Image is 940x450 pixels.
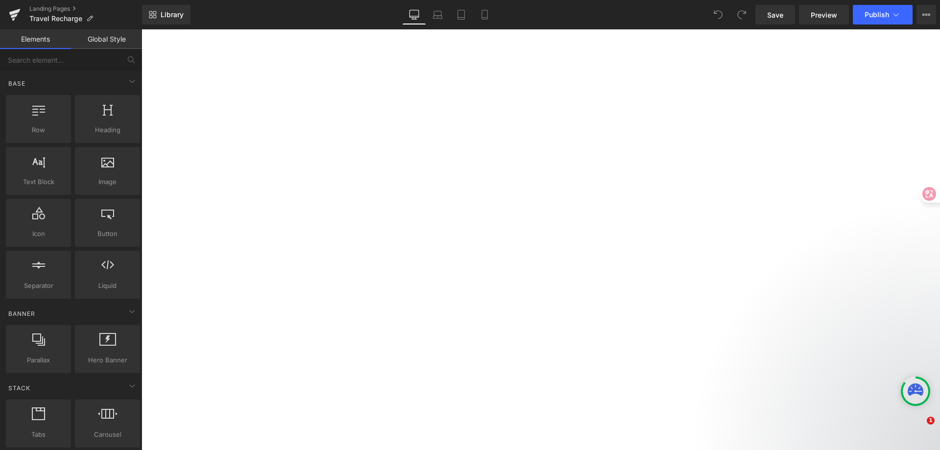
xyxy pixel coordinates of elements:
span: Banner [7,309,36,318]
button: Redo [732,5,752,24]
a: Mobile [473,5,496,24]
span: Text Block [9,177,68,187]
span: Icon [9,229,68,239]
span: Button [78,229,137,239]
span: Liquid [78,281,137,291]
iframe: Intercom live chat [907,417,930,440]
span: Hero Banner [78,355,137,365]
span: Library [161,10,184,19]
span: Base [7,79,26,88]
span: Separator [9,281,68,291]
a: Laptop [426,5,449,24]
span: Save [767,10,783,20]
button: More [916,5,936,24]
span: Stack [7,383,31,393]
a: Desktop [402,5,426,24]
span: Parallax [9,355,68,365]
span: Publish [865,11,889,19]
span: Row [9,125,68,135]
span: 1 [927,417,935,425]
a: Global Style [71,29,142,49]
span: Carousel [78,429,137,440]
span: Heading [78,125,137,135]
span: Preview [811,10,837,20]
span: Tabs [9,429,68,440]
a: New Library [142,5,190,24]
span: Image [78,177,137,187]
span: Travel Recharge [29,15,82,23]
a: Landing Pages [29,5,142,13]
a: Preview [799,5,849,24]
button: Publish [853,5,913,24]
a: Tablet [449,5,473,24]
button: Undo [708,5,728,24]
